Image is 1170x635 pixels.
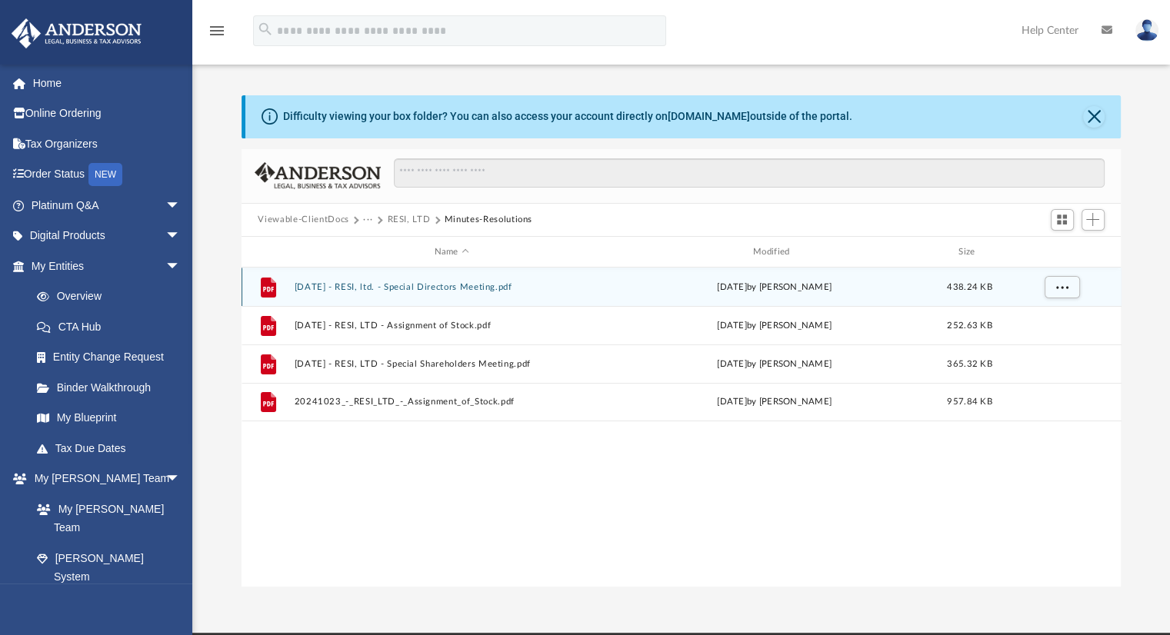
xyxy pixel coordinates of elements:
span: 365.32 KB [947,360,992,368]
div: [DATE] by [PERSON_NAME] [616,281,932,294]
div: id [1007,245,1115,259]
span: 252.63 KB [947,321,992,330]
img: Anderson Advisors Platinum Portal [7,18,146,48]
button: [DATE] - RESI, LTD - Assignment of Stock.pdf [294,321,609,331]
span: arrow_drop_down [165,464,196,495]
div: Modified [616,245,932,259]
a: My Entitiesarrow_drop_down [11,251,204,281]
button: ··· [363,213,373,227]
span: 438.24 KB [947,283,992,291]
a: Platinum Q&Aarrow_drop_down [11,190,204,221]
div: Size [938,245,1000,259]
a: Online Ordering [11,98,204,129]
span: arrow_drop_down [165,221,196,252]
div: NEW [88,163,122,186]
a: My Blueprint [22,403,196,434]
a: CTA Hub [22,311,204,342]
button: Switch to Grid View [1051,209,1074,231]
a: Order StatusNEW [11,159,204,191]
button: Close [1083,106,1105,128]
a: [DOMAIN_NAME] [668,110,750,122]
a: Digital Productsarrow_drop_down [11,221,204,251]
div: by [PERSON_NAME] [616,396,932,410]
button: RESI, LTD [387,213,430,227]
button: 20241023_-_RESI_LTD_-_Assignment_of_Stock.pdf [294,397,609,407]
a: Overview [22,281,204,312]
a: Binder Walkthrough [22,372,204,403]
span: arrow_drop_down [165,190,196,221]
span: 957.84 KB [947,398,992,407]
div: [DATE] by [PERSON_NAME] [616,319,932,333]
button: Minutes-Resolutions [445,213,532,227]
span: arrow_drop_down [165,251,196,282]
button: [DATE] - RESI, ltd. - Special Directors Meeting.pdf [294,282,609,292]
a: menu [208,29,226,40]
a: Entity Change Request [22,342,204,373]
a: Tax Due Dates [22,433,204,464]
button: [DATE] - RESI, LTD - Special Shareholders Meeting.pdf [294,359,609,369]
a: [PERSON_NAME] System [22,543,196,592]
input: Search files and folders [394,158,1104,188]
a: My [PERSON_NAME] Team [22,494,188,543]
i: menu [208,22,226,40]
a: Home [11,68,204,98]
a: My [PERSON_NAME] Teamarrow_drop_down [11,464,196,494]
button: Add [1082,209,1105,231]
div: grid [242,268,1122,586]
i: search [257,21,274,38]
img: User Pic [1135,19,1158,42]
span: [DATE] [717,398,747,407]
button: More options [1044,276,1079,299]
button: Viewable-ClientDocs [258,213,348,227]
a: Tax Organizers [11,128,204,159]
div: Name [293,245,609,259]
div: Difficulty viewing your box folder? You can also access your account directly on outside of the p... [283,108,852,125]
div: id [248,245,286,259]
div: [DATE] by [PERSON_NAME] [616,357,932,371]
